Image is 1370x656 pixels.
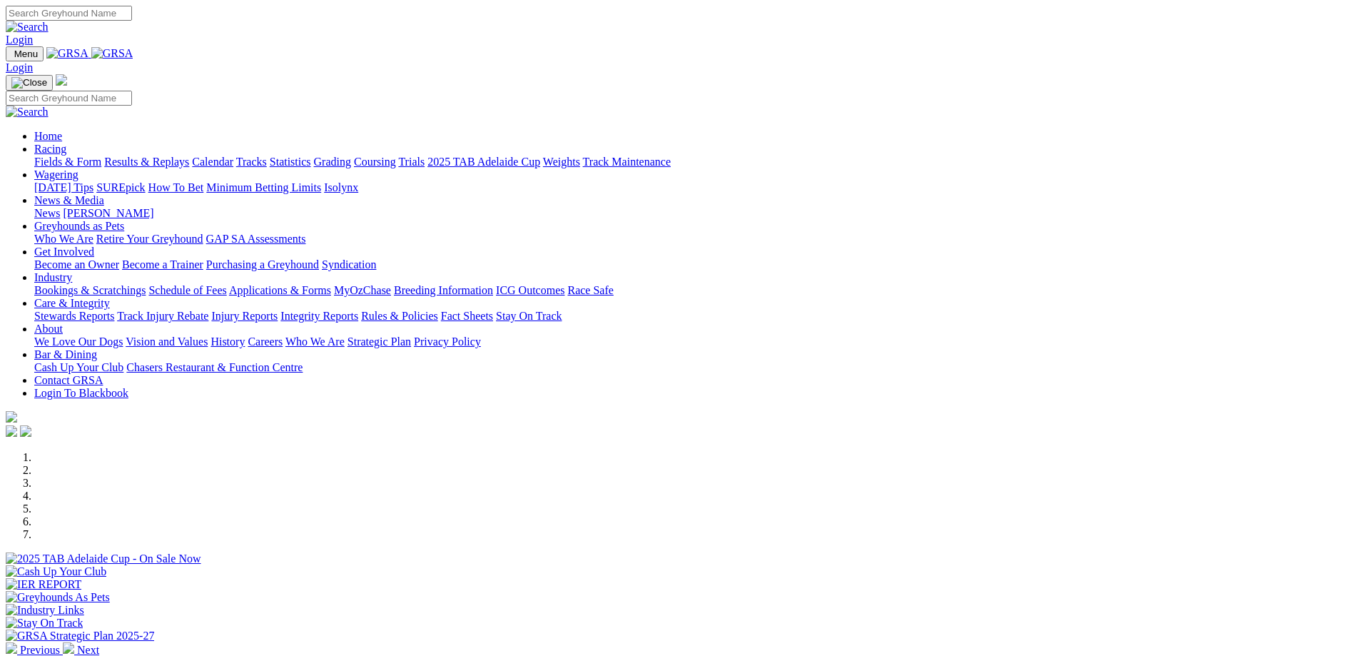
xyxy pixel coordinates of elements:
img: Greyhounds As Pets [6,591,110,604]
img: GRSA [91,47,133,60]
img: logo-grsa-white.png [6,411,17,423]
a: Login To Blackbook [34,387,128,399]
img: Stay On Track [6,617,83,630]
a: Retire Your Greyhound [96,233,203,245]
a: Get Involved [34,246,94,258]
img: chevron-right-pager-white.svg [63,642,74,654]
a: Applications & Forms [229,284,331,296]
a: Become a Trainer [122,258,203,271]
a: Weights [543,156,580,168]
img: logo-grsa-white.png [56,74,67,86]
a: Race Safe [567,284,613,296]
div: Care & Integrity [34,310,1364,323]
a: Results & Replays [104,156,189,168]
img: chevron-left-pager-white.svg [6,642,17,654]
div: Bar & Dining [34,361,1364,374]
a: Grading [314,156,351,168]
a: Careers [248,335,283,348]
a: Calendar [192,156,233,168]
div: Get Involved [34,258,1364,271]
a: MyOzChase [334,284,391,296]
a: SUREpick [96,181,145,193]
a: Who We Are [285,335,345,348]
span: Menu [14,49,38,59]
span: Previous [20,644,60,656]
div: Racing [34,156,1364,168]
a: Care & Integrity [34,297,110,309]
div: Greyhounds as Pets [34,233,1364,246]
a: Industry [34,271,72,283]
a: Bar & Dining [34,348,97,360]
a: Schedule of Fees [148,284,226,296]
a: Minimum Betting Limits [206,181,321,193]
img: Search [6,21,49,34]
a: Coursing [354,156,396,168]
a: Contact GRSA [34,374,103,386]
img: Industry Links [6,604,84,617]
img: GRSA Strategic Plan 2025-27 [6,630,154,642]
a: Who We Are [34,233,93,245]
a: News & Media [34,194,104,206]
a: Purchasing a Greyhound [206,258,319,271]
a: Strategic Plan [347,335,411,348]
a: Privacy Policy [414,335,481,348]
a: Rules & Policies [361,310,438,322]
a: About [34,323,63,335]
a: Track Injury Rebate [117,310,208,322]
a: How To Bet [148,181,204,193]
a: ICG Outcomes [496,284,564,296]
a: Trials [398,156,425,168]
a: Chasers Restaurant & Function Centre [126,361,303,373]
a: Cash Up Your Club [34,361,123,373]
input: Search [6,91,132,106]
div: Wagering [34,181,1364,194]
a: History [210,335,245,348]
a: Fields & Form [34,156,101,168]
div: News & Media [34,207,1364,220]
a: Greyhounds as Pets [34,220,124,232]
img: IER REPORT [6,578,81,591]
a: [PERSON_NAME] [63,207,153,219]
img: facebook.svg [6,425,17,437]
a: Bookings & Scratchings [34,284,146,296]
a: Syndication [322,258,376,271]
a: GAP SA Assessments [206,233,306,245]
input: Search [6,6,132,21]
a: Track Maintenance [583,156,671,168]
a: Login [6,34,33,46]
a: Next [63,644,99,656]
img: Search [6,106,49,118]
a: Wagering [34,168,78,181]
a: Stay On Track [496,310,562,322]
button: Toggle navigation [6,46,44,61]
a: Tracks [236,156,267,168]
img: 2025 TAB Adelaide Cup - On Sale Now [6,552,201,565]
a: Become an Owner [34,258,119,271]
a: Stewards Reports [34,310,114,322]
span: Next [77,644,99,656]
div: About [34,335,1364,348]
a: Racing [34,143,66,155]
a: [DATE] Tips [34,181,93,193]
a: 2025 TAB Adelaide Cup [427,156,540,168]
a: We Love Our Dogs [34,335,123,348]
div: Industry [34,284,1364,297]
a: Isolynx [324,181,358,193]
a: Login [6,61,33,74]
img: Close [11,77,47,89]
img: Cash Up Your Club [6,565,106,578]
a: Previous [6,644,63,656]
a: Integrity Reports [280,310,358,322]
a: Statistics [270,156,311,168]
a: News [34,207,60,219]
a: Home [34,130,62,142]
button: Toggle navigation [6,75,53,91]
img: twitter.svg [20,425,31,437]
a: Vision and Values [126,335,208,348]
img: GRSA [46,47,88,60]
a: Injury Reports [211,310,278,322]
a: Fact Sheets [441,310,493,322]
a: Breeding Information [394,284,493,296]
